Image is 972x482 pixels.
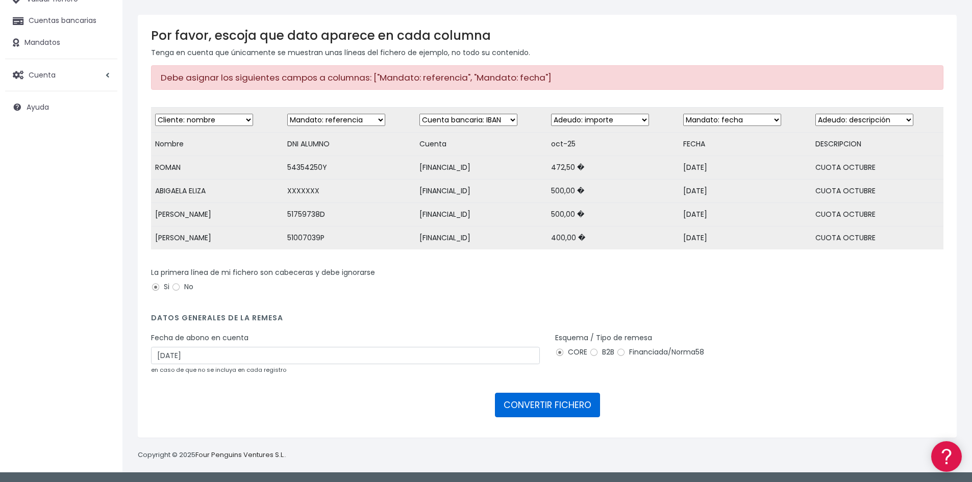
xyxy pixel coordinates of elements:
td: ABIGAELA ELIZA [151,179,283,202]
a: Mandatos [5,32,117,54]
a: Ayuda [5,96,117,118]
td: DESCRIPCION [811,132,943,156]
td: CUOTA OCTUBRE [811,202,943,226]
h3: Por favor, escoja que dato aparece en cada columna [151,28,943,43]
a: Cuenta [5,64,117,86]
td: CUOTA OCTUBRE [811,226,943,249]
td: [PERSON_NAME] [151,202,283,226]
td: FECHA [679,132,811,156]
label: Esquema / Tipo de remesa [555,333,652,343]
td: Nombre [151,132,283,156]
td: Cuenta [415,132,547,156]
label: No [171,282,193,292]
td: 500,00 � [547,202,679,226]
p: Tenga en cuenta que únicamente se muestran unas líneas del fichero de ejemplo, no todo su contenido. [151,47,943,58]
label: Si [151,282,169,292]
td: [PERSON_NAME] [151,226,283,249]
label: La primera línea de mi fichero son cabeceras y debe ignorarse [151,267,375,278]
td: oct-25 [547,132,679,156]
small: en caso de que no se incluya en cada registro [151,366,286,374]
span: Cuenta [29,69,56,80]
span: Ayuda [27,102,49,112]
td: CUOTA OCTUBRE [811,156,943,179]
td: 400,00 � [547,226,679,249]
td: [FINANCIAL_ID] [415,179,547,202]
button: CONVERTIR FICHERO [495,393,600,417]
td: 51759738D [283,202,415,226]
td: ROMAN [151,156,283,179]
label: Financiada/Norma58 [616,347,704,358]
label: B2B [589,347,614,358]
a: Cuentas bancarias [5,10,117,32]
td: 54354250Y [283,156,415,179]
label: Fecha de abono en cuenta [151,333,248,343]
td: [FINANCIAL_ID] [415,156,547,179]
td: [DATE] [679,226,811,249]
td: [DATE] [679,179,811,202]
td: CUOTA OCTUBRE [811,179,943,202]
td: XXXXXXX [283,179,415,202]
td: [DATE] [679,202,811,226]
div: Debe asignar los siguientes campos a columnas: ["Mandato: referencia", "Mandato: fecha"] [151,65,943,90]
p: Copyright © 2025 . [138,450,286,461]
td: DNI ALUMNO [283,132,415,156]
td: [FINANCIAL_ID] [415,202,547,226]
td: 51007039P [283,226,415,249]
td: 500,00 � [547,179,679,202]
h4: Datos generales de la remesa [151,314,943,327]
a: Four Penguins Ventures S.L. [195,450,285,460]
td: 472,50 � [547,156,679,179]
label: CORE [555,347,587,358]
td: [DATE] [679,156,811,179]
td: [FINANCIAL_ID] [415,226,547,249]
